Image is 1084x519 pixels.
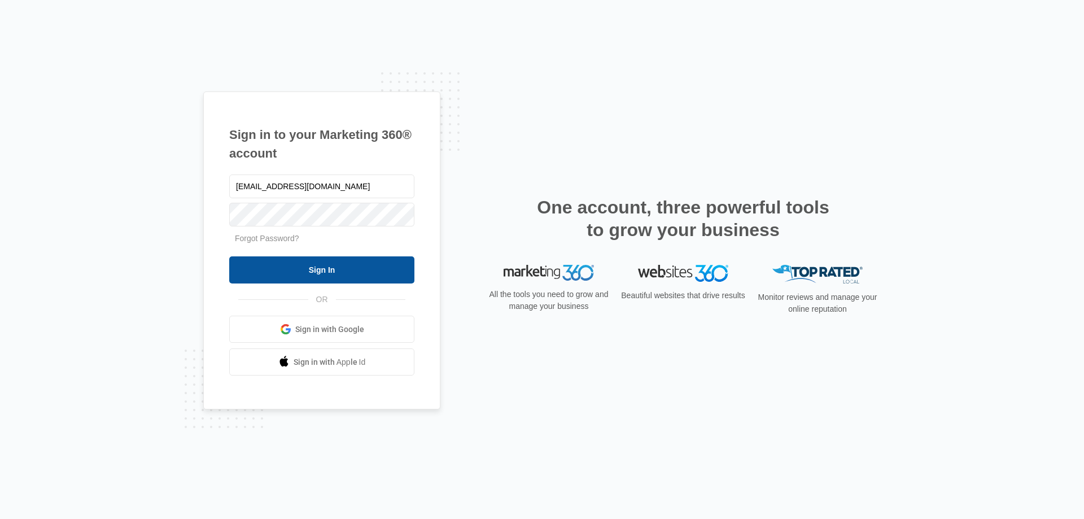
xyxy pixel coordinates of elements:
input: Sign In [229,256,414,284]
input: Email [229,175,414,198]
a: Sign in with Apple Id [229,348,414,376]
a: Sign in with Google [229,316,414,343]
img: Top Rated Local [772,265,863,284]
img: Websites 360 [638,265,728,281]
img: Marketing 360 [504,265,594,281]
a: Forgot Password? [235,234,299,243]
h2: One account, three powerful tools to grow your business [534,196,833,241]
p: All the tools you need to grow and manage your business [486,289,612,312]
span: Sign in with Apple Id [294,356,366,368]
p: Beautiful websites that drive results [620,290,746,302]
span: OR [308,294,336,306]
p: Monitor reviews and manage your online reputation [754,291,881,315]
span: Sign in with Google [295,324,364,335]
h1: Sign in to your Marketing 360® account [229,125,414,163]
